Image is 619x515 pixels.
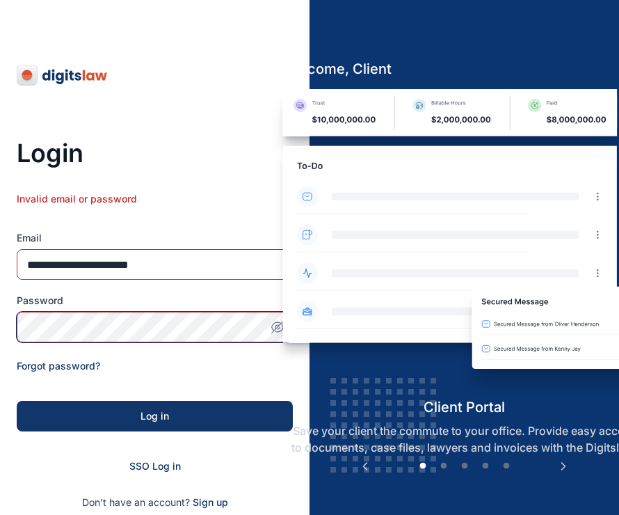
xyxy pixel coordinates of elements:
p: Don't have an account? [17,496,293,509]
h3: Login [17,139,293,167]
img: digitslaw-logo [17,64,108,86]
button: 1 [416,459,430,473]
span: Sign up [193,496,228,509]
label: Email [17,231,293,245]
button: 2 [437,459,451,473]
button: 3 [458,459,472,473]
label: Password [17,294,293,308]
div: Log in [39,409,271,423]
a: Forgot password? [17,360,100,372]
a: Sign up [193,496,228,508]
button: Previous [358,459,372,473]
button: Log in [17,401,293,431]
button: Next [556,459,570,473]
a: SSO Log in [129,460,181,472]
button: 5 [499,459,513,473]
button: 4 [479,459,492,473]
div: Invalid email or password [17,192,293,231]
